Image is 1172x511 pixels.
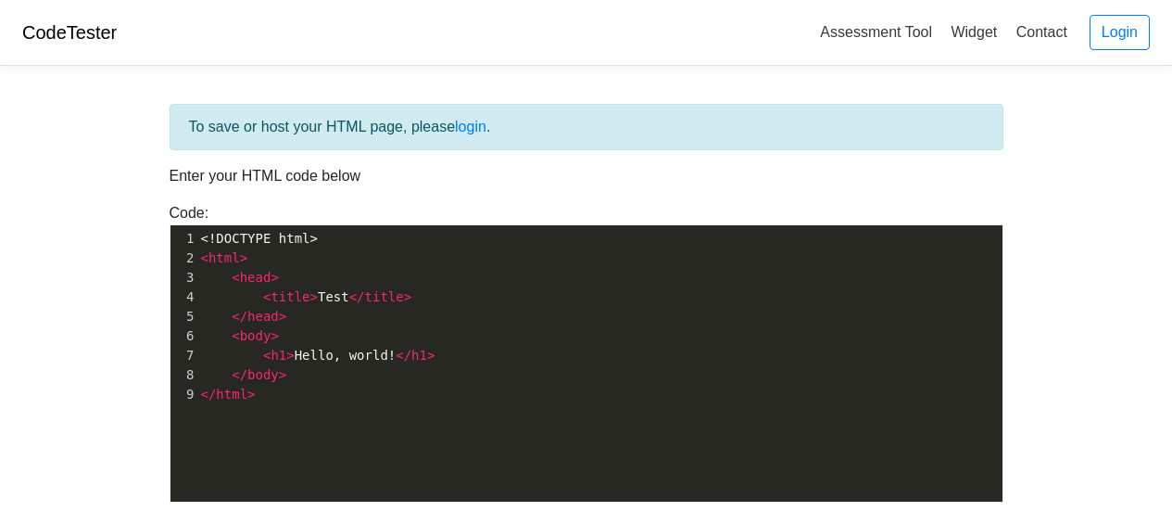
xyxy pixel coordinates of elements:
a: Widget [943,17,1004,47]
span: </ [232,367,247,382]
span: < [232,328,239,343]
span: title [271,289,309,304]
div: Code: [156,202,1017,503]
span: < [263,289,271,304]
div: 3 [170,268,197,287]
span: title [365,289,404,304]
span: > [247,387,255,402]
span: Hello, world! [201,348,435,363]
span: > [286,348,294,363]
a: CodeTester [22,22,117,43]
span: Test [201,289,412,304]
span: > [310,289,318,304]
div: To save or host your HTML page, please . [170,104,1003,150]
span: h1 [271,348,286,363]
span: </ [232,309,247,324]
span: h1 [411,348,427,363]
span: html [216,387,247,402]
span: > [427,348,435,363]
div: 6 [170,326,197,346]
span: head [247,309,279,324]
span: > [279,309,286,324]
a: login [455,119,486,134]
span: > [240,250,247,265]
a: Login [1090,15,1150,50]
p: Enter your HTML code below [170,165,1003,187]
a: Contact [1009,17,1075,47]
span: <!DOCTYPE html> [201,231,318,246]
span: > [279,367,286,382]
span: head [240,270,271,285]
div: 9 [170,385,197,404]
span: body [247,367,279,382]
span: < [201,250,208,265]
span: > [404,289,411,304]
div: 4 [170,287,197,307]
span: </ [201,387,217,402]
span: html [208,250,240,265]
div: 7 [170,346,197,365]
span: </ [396,348,411,363]
a: Assessment Tool [813,17,939,47]
div: 2 [170,249,197,268]
div: 1 [170,229,197,249]
span: < [263,348,271,363]
span: > [271,328,278,343]
span: </ [349,289,365,304]
span: < [232,270,239,285]
span: > [271,270,278,285]
span: body [240,328,271,343]
div: 5 [170,307,197,326]
div: 8 [170,365,197,385]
